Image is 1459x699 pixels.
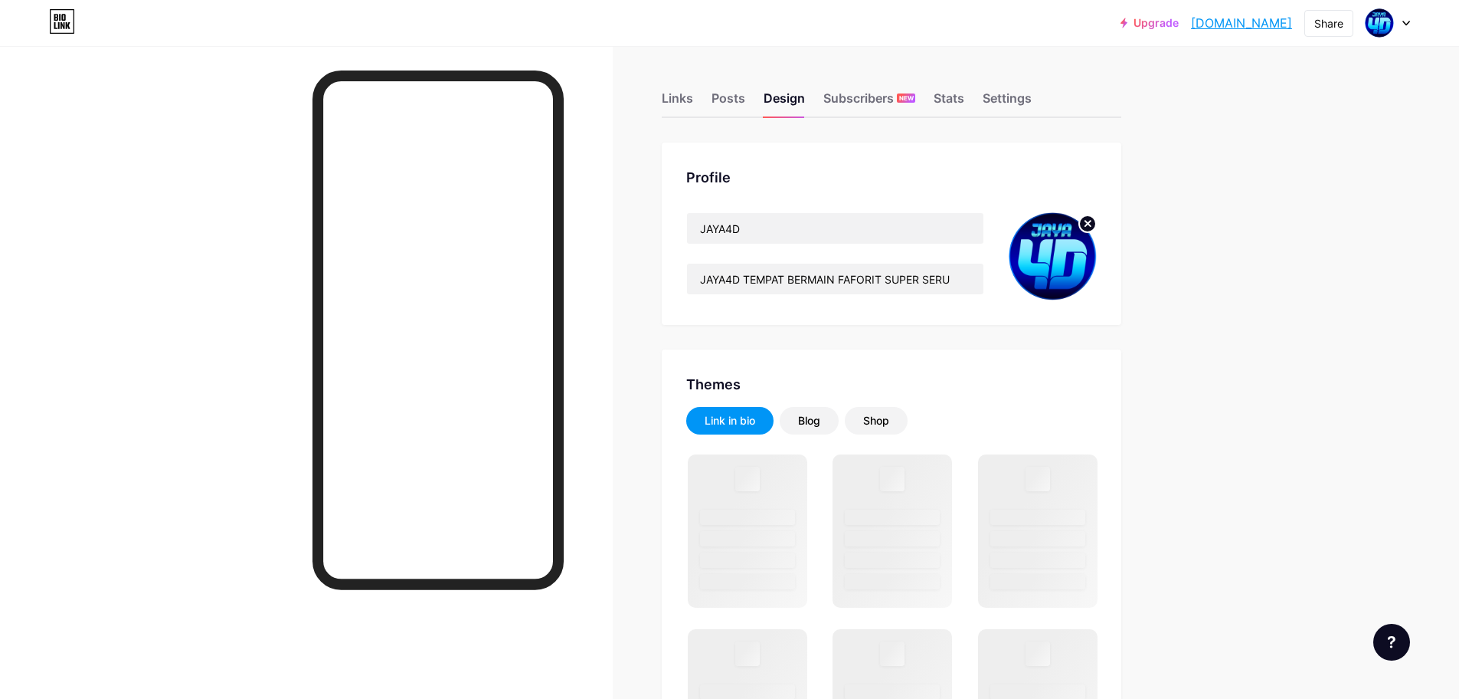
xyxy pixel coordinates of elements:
img: diam terus [1365,8,1394,38]
span: NEW [899,94,914,103]
div: Design [764,89,805,116]
div: Posts [712,89,745,116]
input: Name [687,213,983,244]
div: Link in bio [705,413,755,428]
a: [DOMAIN_NAME] [1191,14,1292,32]
img: diam terus [1009,212,1097,300]
input: Bio [687,264,983,294]
div: Shop [863,413,889,428]
div: Blog [798,413,820,428]
a: Upgrade [1120,17,1179,29]
div: Stats [934,89,964,116]
div: Links [662,89,693,116]
div: Subscribers [823,89,915,116]
div: Share [1314,15,1343,31]
div: Themes [686,374,1097,395]
div: Profile [686,167,1097,188]
div: Settings [983,89,1032,116]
